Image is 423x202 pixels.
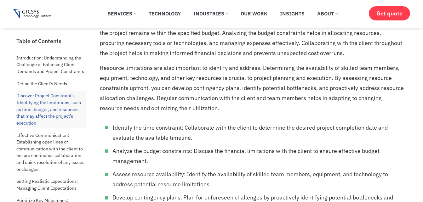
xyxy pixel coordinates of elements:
[16,176,86,193] a: Setting Realistic Expectations: Managing Client Expectations
[16,38,86,45] h2: Table of Contents
[16,53,86,76] a: Introduction: Understanding the Challenge of Balancing Client Demands and Project Constraints
[103,7,141,20] a: Services
[112,146,405,166] li: Analyze the budget constraints: Discuss the financial limitations with the client to ensure effec...
[112,123,405,143] li: Identify the time constraint: Collaborate with the client to determine the desired project comple...
[112,169,405,189] li: Assess resource availability: Identify the availability of skilled team members, equipment, and t...
[369,6,410,20] a: Get quote
[16,130,86,174] a: Effective Communication: Establishing open lines of communication with the client to ensure conti...
[376,10,403,17] span: Get quote
[100,18,405,58] p: Budgetary constraints are another critical consideration. Understanding the client’s financial li...
[100,63,405,113] p: Resource limitations are also important to identify and address. Determining the availability of ...
[275,7,309,20] a: Insights
[16,91,86,128] a: Discover Project Constraints: Identifying the limitations, such as time, budget, and resources, t...
[189,7,233,20] a: Industries
[16,79,67,89] a: Define the Client’s Needs
[13,9,51,19] img: Gtcsys logo
[312,7,342,20] a: About
[144,7,186,20] a: Technology
[236,7,272,20] a: Our Work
